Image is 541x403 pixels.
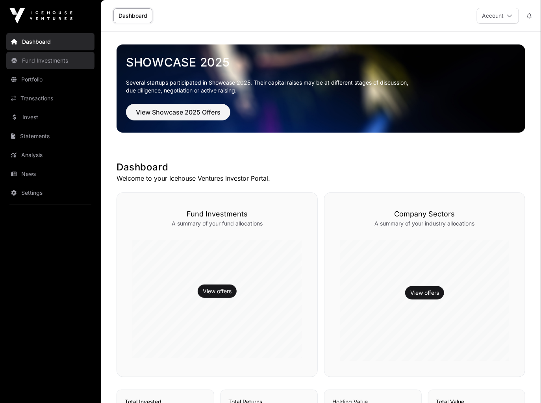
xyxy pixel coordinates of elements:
[6,52,94,69] a: Fund Investments
[502,365,541,403] iframe: Chat Widget
[6,184,94,201] a: Settings
[6,71,94,88] a: Portfolio
[6,90,94,107] a: Transactions
[9,8,72,24] img: Icehouse Ventures Logo
[340,220,509,227] p: A summary of your industry allocations
[133,209,302,220] h3: Fund Investments
[126,104,230,120] button: View Showcase 2025 Offers
[117,174,525,183] p: Welcome to your Icehouse Ventures Investor Portal.
[117,161,525,174] h1: Dashboard
[6,128,94,145] a: Statements
[6,33,94,50] a: Dashboard
[6,146,94,164] a: Analysis
[126,55,516,69] a: Showcase 2025
[133,220,302,227] p: A summary of your fund allocations
[405,286,444,299] button: View offers
[6,109,94,126] a: Invest
[340,209,509,220] h3: Company Sectors
[136,107,220,117] span: View Showcase 2025 Offers
[198,285,237,298] button: View offers
[203,287,232,295] a: View offers
[410,289,439,297] a: View offers
[126,112,230,120] a: View Showcase 2025 Offers
[477,8,519,24] button: Account
[113,8,152,23] a: Dashboard
[126,79,516,94] p: Several startups participated in Showcase 2025. Their capital raises may be at different stages o...
[117,44,525,133] img: Showcase 2025
[6,165,94,183] a: News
